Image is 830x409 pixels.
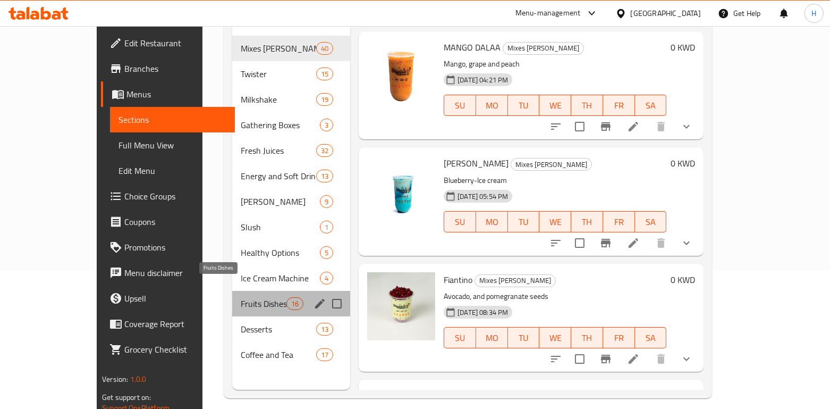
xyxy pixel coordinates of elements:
[511,158,591,171] span: Mixes [PERSON_NAME]
[453,191,512,202] span: [DATE] 05:54 PM
[444,39,501,55] span: MANGO DALAA
[575,98,599,113] span: TH
[539,95,571,116] button: WE
[635,327,667,348] button: SA
[475,274,556,287] div: Mixes Ala Kaifak
[607,98,631,113] span: FR
[316,323,333,336] div: items
[101,30,235,56] a: Edit Restaurant
[320,272,333,285] div: items
[118,164,227,177] span: Edit Menu
[241,42,316,55] span: Mixes [PERSON_NAME]
[320,195,333,208] div: items
[124,266,227,279] span: Menu disclaimer
[320,248,333,258] span: 5
[569,348,591,370] span: Select to update
[124,318,227,330] span: Coverage Report
[241,246,320,259] span: Healthy Options
[241,297,286,310] span: Fruits Dishes
[317,95,333,105] span: 19
[367,272,435,340] img: Fiantino
[241,272,320,285] span: Ice Cream Machine
[124,215,227,228] span: Coupons
[674,230,699,256] button: show more
[101,311,235,337] a: Coverage Report
[503,42,583,54] span: Mixes [PERSON_NAME]
[444,155,509,171] span: [PERSON_NAME]
[448,214,472,230] span: SU
[101,286,235,311] a: Upsell
[316,93,333,106] div: items
[130,372,146,386] span: 1.0.0
[101,235,235,260] a: Promotions
[232,163,350,189] div: Energy and Soft Drinks13
[569,115,591,138] span: Select to update
[317,350,333,360] span: 17
[232,291,350,316] div: Fruits Dishes16edit
[639,330,663,346] span: SA
[811,7,816,19] span: H
[316,42,333,55] div: items
[241,170,316,182] span: Energy and Soft Drinks
[631,7,701,19] div: [GEOGRAPHIC_DATA]
[317,69,333,79] span: 15
[627,237,640,249] a: Edit menu item
[110,158,235,183] a: Edit Menu
[569,232,591,254] span: Select to update
[232,265,350,291] div: Ice Cream Machine4
[508,95,540,116] button: TU
[101,209,235,235] a: Coupons
[635,211,667,232] button: SA
[444,388,484,404] span: AL MALAKI
[124,241,227,254] span: Promotions
[317,171,333,181] span: 13
[232,189,350,214] div: [PERSON_NAME]9
[603,211,635,232] button: FR
[241,348,316,361] span: Coffee and Tea
[480,330,504,346] span: MO
[571,211,603,232] button: TH
[503,42,584,55] div: Mixes Ala Kaifak
[571,327,603,348] button: TH
[241,221,320,233] div: Slush
[575,330,599,346] span: TH
[543,230,569,256] button: sort-choices
[448,330,472,346] span: SU
[444,95,476,116] button: SU
[124,292,227,305] span: Upsell
[508,327,540,348] button: TU
[476,95,508,116] button: MO
[674,114,699,139] button: show more
[571,95,603,116] button: TH
[232,31,350,372] nav: Menu sections
[448,98,472,113] span: SU
[515,7,581,20] div: Menu-management
[543,114,569,139] button: sort-choices
[603,95,635,116] button: FR
[241,68,316,80] div: Twister
[320,119,333,131] div: items
[101,260,235,286] a: Menu disclaimer
[232,214,350,240] div: Slush1
[232,36,350,61] div: Mixes [PERSON_NAME]40
[603,327,635,348] button: FR
[544,330,567,346] span: WE
[444,272,472,288] span: Fiantino
[575,214,599,230] span: TH
[453,307,512,318] span: [DATE] 08:34 PM
[312,296,328,312] button: edit
[476,211,508,232] button: MO
[367,40,435,108] img: MANGO DALAA
[607,214,631,230] span: FR
[320,120,333,130] span: 3
[593,230,619,256] button: Branch-specific-item
[671,388,695,403] h6: 0 KWD
[480,98,504,113] span: MO
[241,144,316,157] span: Fresh Juices
[316,170,333,182] div: items
[539,327,571,348] button: WE
[320,273,333,283] span: 4
[671,40,695,55] h6: 0 KWD
[317,44,333,54] span: 40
